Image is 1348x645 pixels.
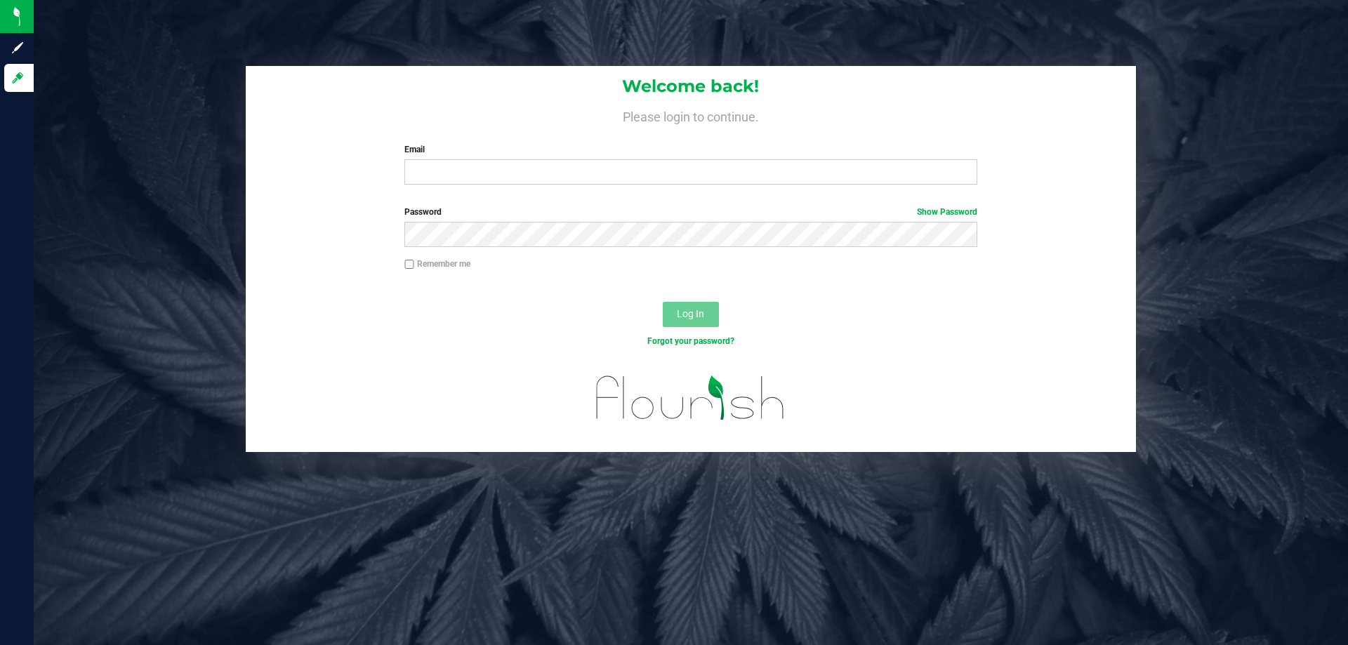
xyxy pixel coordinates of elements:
[246,77,1136,95] h1: Welcome back!
[677,308,704,319] span: Log In
[404,260,414,270] input: Remember me
[404,258,470,270] label: Remember me
[11,71,25,85] inline-svg: Log in
[246,107,1136,124] h4: Please login to continue.
[663,302,719,327] button: Log In
[404,207,442,217] span: Password
[579,362,802,434] img: flourish_logo.svg
[647,336,734,346] a: Forgot your password?
[917,207,977,217] a: Show Password
[11,41,25,55] inline-svg: Sign up
[404,143,977,156] label: Email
